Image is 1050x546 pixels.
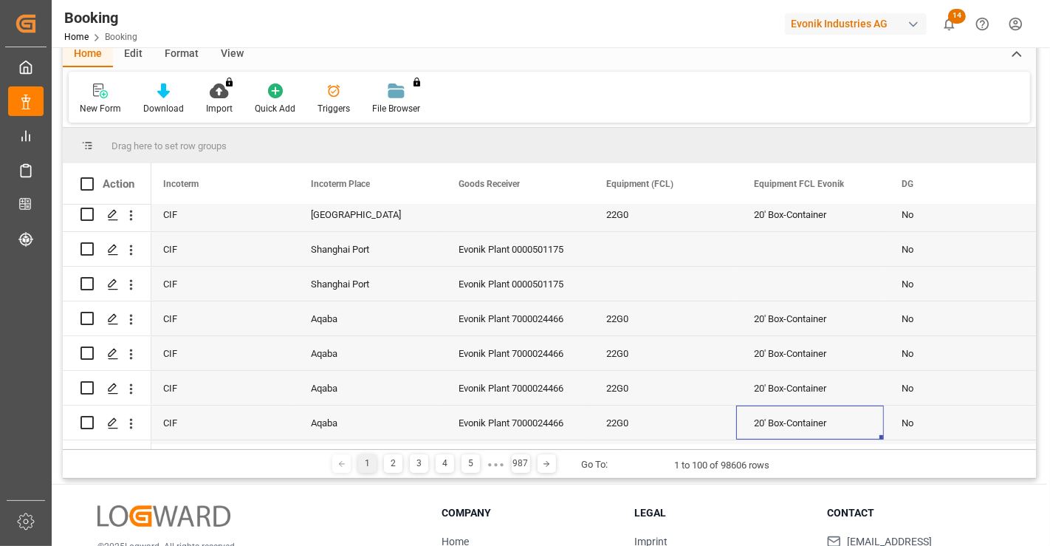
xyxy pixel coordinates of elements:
div: No [884,232,1032,266]
div: CIF [145,301,293,335]
div: Press SPACE to select this row. [63,440,151,475]
div: 4 [436,454,454,473]
div: Triggers [318,102,350,115]
div: 1 [358,454,377,473]
div: 20' Box-Container [736,371,884,405]
span: Equipment (FCL) [606,179,673,189]
div: Aqaba [293,336,441,370]
div: 22G0 [589,301,736,335]
div: Action [103,177,134,191]
div: 40' Box-Container [736,440,884,474]
span: Drag here to set row groups [111,140,227,151]
div: Evonik Plant 7000024466 [441,371,589,405]
div: No [884,197,1032,231]
div: ● ● ● [487,459,504,470]
div: Press SPACE to select this row. [63,197,151,232]
div: No [884,301,1032,335]
div: No [884,406,1032,440]
div: 22G0 [589,197,736,231]
div: Go To: [582,457,608,472]
a: Home [64,32,89,42]
div: 20' Box-Container [736,336,884,370]
div: CIF [145,440,293,474]
div: 20' Box-Container [736,197,884,231]
div: Edit [113,42,154,67]
div: [GEOGRAPHIC_DATA] [293,197,441,231]
div: 20' Box-Container [736,301,884,335]
div: 3 [410,454,428,473]
button: Help Center [966,7,999,41]
div: No [884,440,1032,474]
button: Evonik Industries AG [785,10,933,38]
div: Press SPACE to select this row. [63,371,151,406]
div: Evonik Plant 7000024466 [441,301,589,335]
div: Quick Add [255,102,295,115]
div: Aqaba [293,301,441,335]
div: Press SPACE to select this row. [63,406,151,440]
div: Shanghai Port [293,267,441,301]
div: Download [143,102,184,115]
h3: Company [442,505,616,521]
div: Evonik Industries AG [785,13,927,35]
div: Press SPACE to select this row. [63,267,151,301]
div: No [884,336,1032,370]
div: 987 [512,454,530,473]
div: 22G0 [589,336,736,370]
div: NHAVA SHEVA [293,440,441,474]
div: New Form [80,102,121,115]
div: Press SPACE to select this row. [63,301,151,336]
div: View [210,42,255,67]
div: No [884,267,1032,301]
div: CIF [145,197,293,231]
div: 2 [384,454,402,473]
div: Evonik Plant 0000501175 [441,232,589,266]
span: 14 [948,9,966,24]
button: show 14 new notifications [933,7,966,41]
div: Evonik Plant 0000501175 [441,267,589,301]
div: Aqaba [293,406,441,440]
div: 1 to 100 of 98606 rows [675,458,770,473]
h3: Legal [634,505,809,521]
div: No [884,371,1032,405]
h3: Contact [827,505,1001,521]
div: Shanghai Port [293,232,441,266]
div: 22G0 [589,371,736,405]
span: Incoterm [163,179,199,189]
div: 20' Box-Container [736,406,884,440]
img: Logward Logo [97,505,230,527]
span: Goods Receiver [459,179,520,189]
div: 5 [461,454,480,473]
div: CIF [145,371,293,405]
div: 22G0 [589,406,736,440]
div: CIF [145,232,293,266]
div: Booking [64,7,137,29]
div: Press SPACE to select this row. [63,232,151,267]
div: CIF [145,267,293,301]
div: Evonik Plant 7000024466 [441,336,589,370]
span: Incoterm Place [311,179,370,189]
div: Press SPACE to select this row. [63,336,151,371]
div: Format [154,42,210,67]
span: Equipment FCL Evonik [754,179,844,189]
div: Home [63,42,113,67]
div: CIF [145,406,293,440]
div: CIF [145,336,293,370]
div: 42G0 [589,440,736,474]
div: Evonik Plant 7000024466 [441,406,589,440]
div: Aqaba [293,371,441,405]
span: DG [902,179,913,189]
